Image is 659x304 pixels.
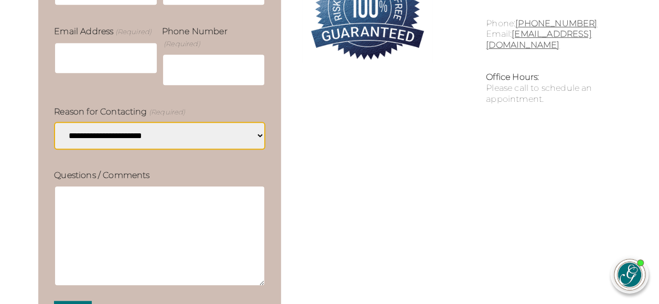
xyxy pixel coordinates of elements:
label: Phone Number [162,26,265,49]
label: Questions / Comments [54,170,149,181]
label: Reason for Contacting [54,106,185,118]
p: Phone: Email: [486,18,643,51]
img: avatar [614,259,645,290]
a: [PHONE_NUMBER] [515,18,597,28]
span: (Required) [163,39,200,48]
strong: Office Hours: [486,72,539,82]
span: (Required) [148,107,185,117]
span: (Required) [114,27,152,36]
a: [EMAIL_ADDRESS][DOMAIN_NAME] [486,29,591,50]
div: Please call to schedule an appointment. [486,72,643,104]
label: Email Address [54,26,152,37]
iframe: iframe [451,240,649,245]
